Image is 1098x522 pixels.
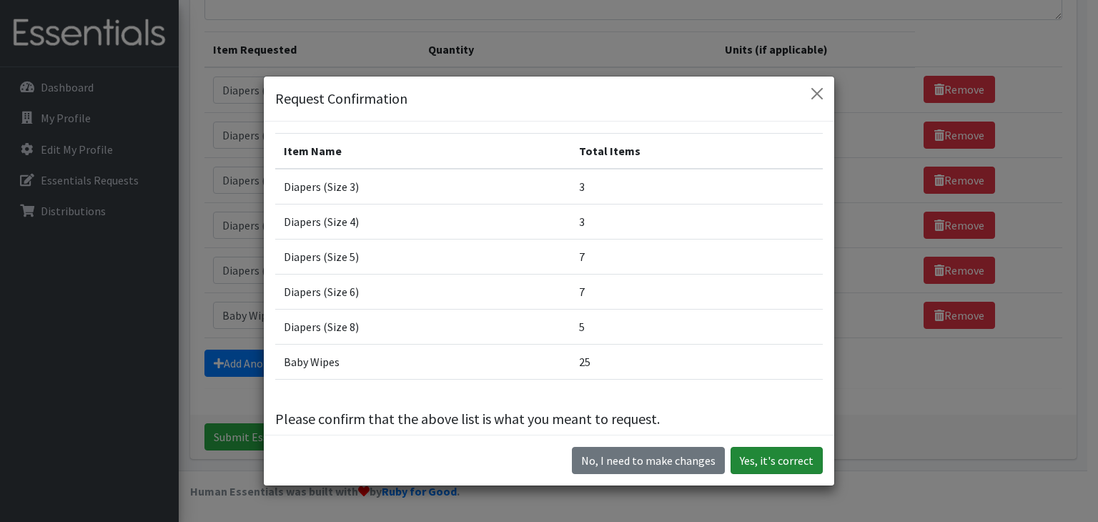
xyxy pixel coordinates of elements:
[275,408,823,430] p: Please confirm that the above list is what you meant to request.
[570,275,823,310] td: 7
[731,447,823,474] button: Yes, it's correct
[570,240,823,275] td: 7
[275,205,570,240] td: Diapers (Size 4)
[275,134,570,169] th: Item Name
[806,82,829,105] button: Close
[570,134,823,169] th: Total Items
[275,88,407,109] h5: Request Confirmation
[570,169,823,205] td: 3
[275,310,570,345] td: Diapers (Size 8)
[570,205,823,240] td: 3
[275,169,570,205] td: Diapers (Size 3)
[570,345,823,380] td: 25
[570,310,823,345] td: 5
[275,275,570,310] td: Diapers (Size 6)
[275,240,570,275] td: Diapers (Size 5)
[572,447,725,474] button: No I need to make changes
[275,345,570,380] td: Baby Wipes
